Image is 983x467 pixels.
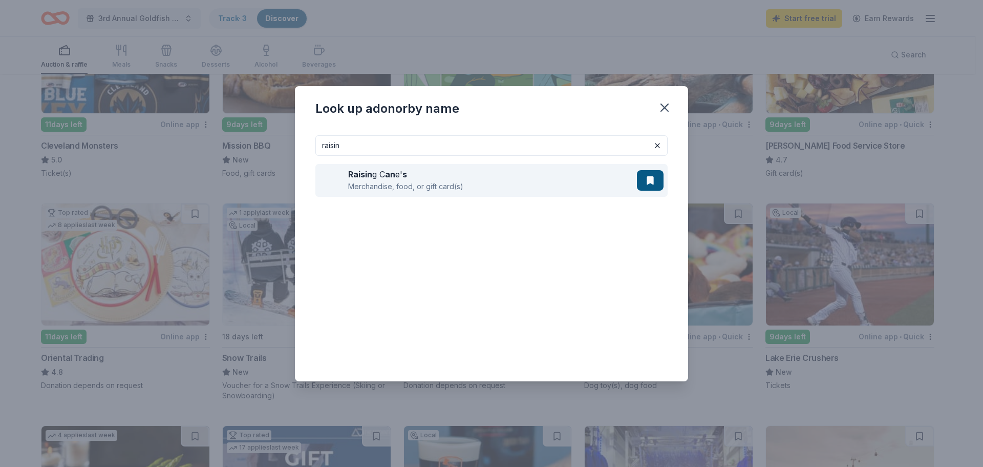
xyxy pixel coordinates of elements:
input: Search [315,135,668,156]
div: g C e' [348,168,463,180]
strong: an [385,169,395,179]
strong: s [402,169,407,179]
img: Image for Raising Cane's [319,168,344,193]
strong: Raisin [348,169,372,179]
div: Merchandise, food, or gift card(s) [348,180,463,193]
div: Look up a donor by name [315,100,459,117]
